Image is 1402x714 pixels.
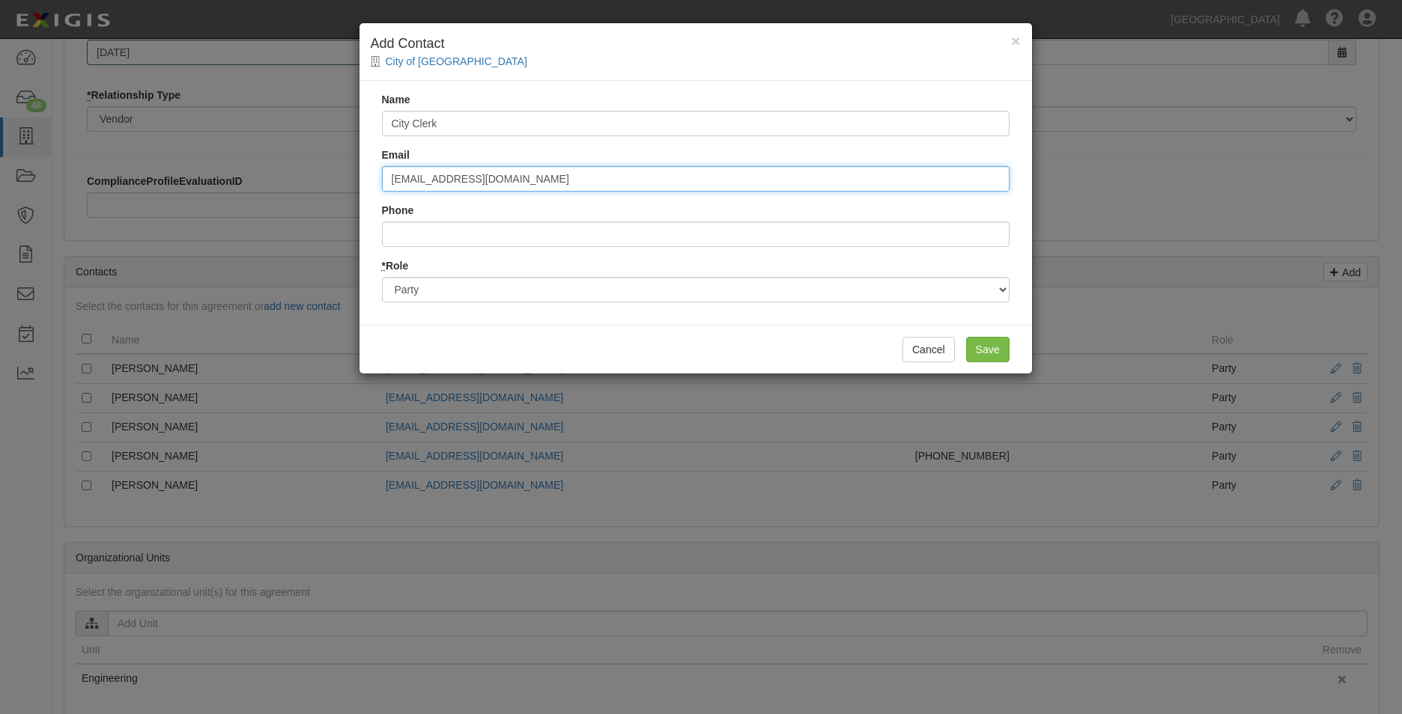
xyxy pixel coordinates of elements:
input: Save [966,337,1010,362]
label: Role [382,258,409,273]
a: City of [GEOGRAPHIC_DATA] [386,55,527,67]
abbr: required [382,260,386,272]
label: Phone [382,203,414,218]
button: Close [1011,33,1020,49]
label: Email [382,147,410,162]
button: Cancel [902,337,955,362]
h4: Add Contact [371,34,1021,54]
label: Name [382,92,410,107]
span: × [1011,32,1020,49]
